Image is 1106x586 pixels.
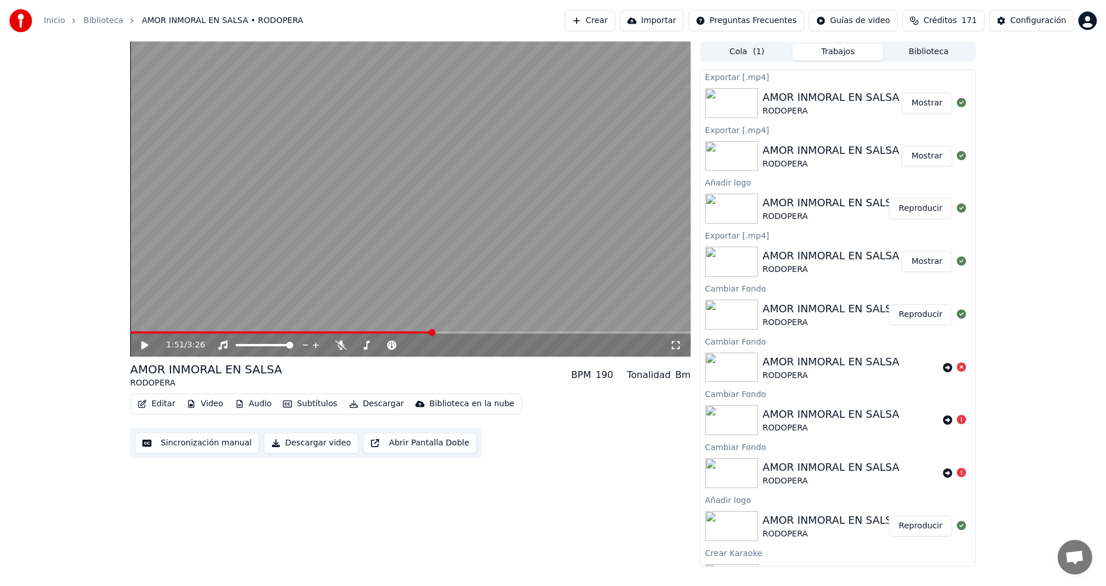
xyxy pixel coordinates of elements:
button: Mostrar [902,93,952,114]
button: Mostrar [902,146,952,167]
span: Créditos [923,15,957,27]
div: RODOPERA [763,264,899,275]
button: Editar [133,396,180,412]
div: RODOPERA [763,370,899,381]
div: RODOPERA [763,158,899,170]
button: Mostrar [902,251,952,272]
div: AMOR INMORAL EN SALSA [763,301,899,317]
button: Crear [565,10,615,31]
div: Exportar [.mp4] [700,228,975,242]
button: Subtítulos [278,396,342,412]
div: RODOPERA [763,105,899,117]
div: AMOR INMORAL EN SALSA [763,406,899,422]
div: BPM [571,368,591,382]
div: AMOR INMORAL EN SALSA [763,459,899,475]
div: RODOPERA [763,211,899,222]
a: Inicio [44,15,65,27]
img: youka [9,9,32,32]
div: Exportar [.mp4] [700,70,975,84]
span: 3:26 [187,339,205,351]
div: RODOPERA [763,317,899,328]
button: Sincronización manual [135,433,259,453]
div: RODOPERA [130,377,282,389]
button: Créditos171 [902,10,984,31]
nav: breadcrumb [44,15,303,27]
button: Audio [230,396,276,412]
a: Open chat [1058,540,1092,574]
button: Descargar video [264,433,358,453]
button: Importar [620,10,684,31]
div: Cambiar Fondo [700,281,975,295]
div: Crear Karaoke [700,546,975,559]
span: ( 1 ) [753,46,764,58]
div: AMOR INMORAL EN SALSA [763,89,899,105]
button: Reproducir [889,516,952,536]
a: Biblioteca [84,15,123,27]
div: Cambiar Fondo [700,334,975,348]
button: Preguntas Frecuentes [688,10,804,31]
div: AMOR INMORAL EN SALSA [763,354,899,370]
div: Bm [675,368,691,382]
button: Abrir Pantalla Doble [363,433,476,453]
button: Guías de video [809,10,897,31]
button: Configuración [989,10,1074,31]
div: Añadir logo [700,493,975,506]
div: Cambiar Fondo [700,387,975,400]
div: Tonalidad [627,368,671,382]
button: Biblioteca [883,44,974,61]
div: Añadir logo [700,175,975,189]
button: Cola [702,44,793,61]
div: AMOR INMORAL EN SALSA [763,142,899,158]
div: AMOR INMORAL EN SALSA [130,361,282,377]
span: 171 [961,15,977,27]
button: Reproducir [889,198,952,219]
div: Exportar [.mp4] [700,123,975,137]
button: Descargar [344,396,409,412]
div: AMOR INMORAL EN SALSA [763,512,899,528]
div: RODOPERA [763,422,899,434]
div: / [166,339,194,351]
div: Configuración [1010,15,1066,27]
button: Trabajos [793,44,884,61]
button: Video [182,396,228,412]
div: Cambiar Fondo [700,440,975,453]
div: AMOR INMORAL EN SALSA [763,248,899,264]
div: Biblioteca en la nube [429,398,514,410]
div: RODOPERA [763,528,899,540]
div: RODOPERA [763,475,899,487]
button: Reproducir [889,304,952,325]
span: 1:51 [166,339,184,351]
div: 190 [596,368,613,382]
span: AMOR INMORAL EN SALSA • RODOPERA [142,15,303,27]
div: AMOR INMORAL EN SALSA [763,195,899,211]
